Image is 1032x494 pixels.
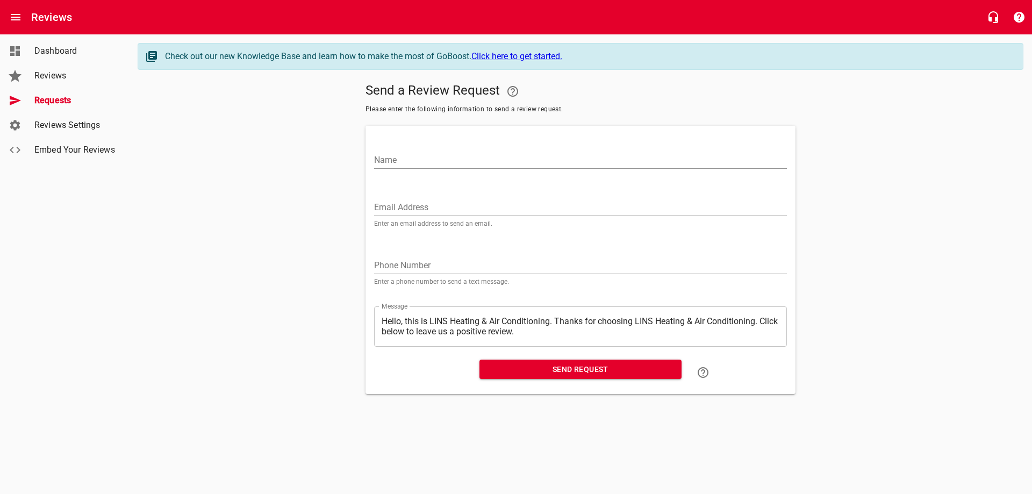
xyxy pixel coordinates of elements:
a: Learn how to "Send a Review Request" [690,360,716,385]
span: Dashboard [34,45,116,58]
span: Requests [34,94,116,107]
a: Your Google or Facebook account must be connected to "Send a Review Request" [500,78,526,104]
span: Reviews [34,69,116,82]
h5: Send a Review Request [365,78,795,104]
button: Support Portal [1006,4,1032,30]
textarea: Hello, this is LINS Heating & Air Conditioning. Thanks for choosing LINS Heating & Air Conditioni... [382,316,779,337]
button: Send Request [479,360,682,380]
p: Enter a phone number to send a text message. [374,278,787,285]
a: Click here to get started. [471,51,562,61]
button: Live Chat [980,4,1006,30]
span: Reviews Settings [34,119,116,132]
span: Please enter the following information to send a review request. [365,104,795,115]
button: Open drawer [3,4,28,30]
span: Embed Your Reviews [34,144,116,156]
div: Check out our new Knowledge Base and learn how to make the most of GoBoost. [165,50,1012,63]
span: Send Request [488,363,673,376]
p: Enter an email address to send an email. [374,220,787,227]
h6: Reviews [31,9,72,26]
